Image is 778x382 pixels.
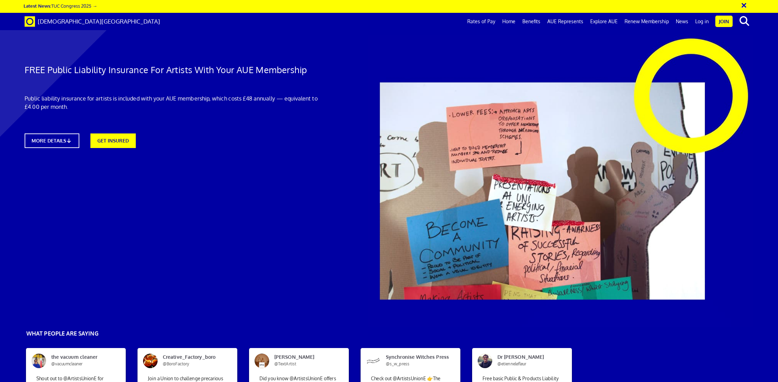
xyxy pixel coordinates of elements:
span: [PERSON_NAME] [269,354,336,367]
span: Synchronise Witches Press [381,354,447,367]
a: Renew Membership [621,13,672,30]
span: Creative_Factory_boro [158,354,224,367]
a: Join [715,16,733,27]
span: @s_w_press [386,361,409,366]
span: @etiennelefleur [497,361,527,366]
h1: FREE Public Liability Insurance For Artists With Your AUE Membership [25,62,322,77]
span: [DEMOGRAPHIC_DATA][GEOGRAPHIC_DATA] [38,18,160,25]
a: Explore AUE [587,13,621,30]
a: Home [499,13,519,30]
a: GET INSURED [90,133,136,148]
span: @TextArtist [274,361,296,366]
a: AUE Represents [544,13,587,30]
a: Benefits [519,13,544,30]
a: Rates of Pay [464,13,499,30]
strong: Latest News: [24,3,51,9]
a: Brand [DEMOGRAPHIC_DATA][GEOGRAPHIC_DATA] [19,13,165,30]
span: Dr [PERSON_NAME] [492,354,559,367]
p: Public liability insurance for artists is included with your AUE membership, which costs £48 annu... [25,94,322,111]
a: Log in [692,13,712,30]
span: @BoroFactory [163,361,189,366]
span: the vacuum cleaner [46,354,113,367]
button: search [734,14,755,28]
a: News [672,13,692,30]
a: Latest News:TUC Congress 2025 → [24,3,97,9]
span: @vacuumcleaner [51,361,82,366]
a: MORE DETAILS [25,133,79,148]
